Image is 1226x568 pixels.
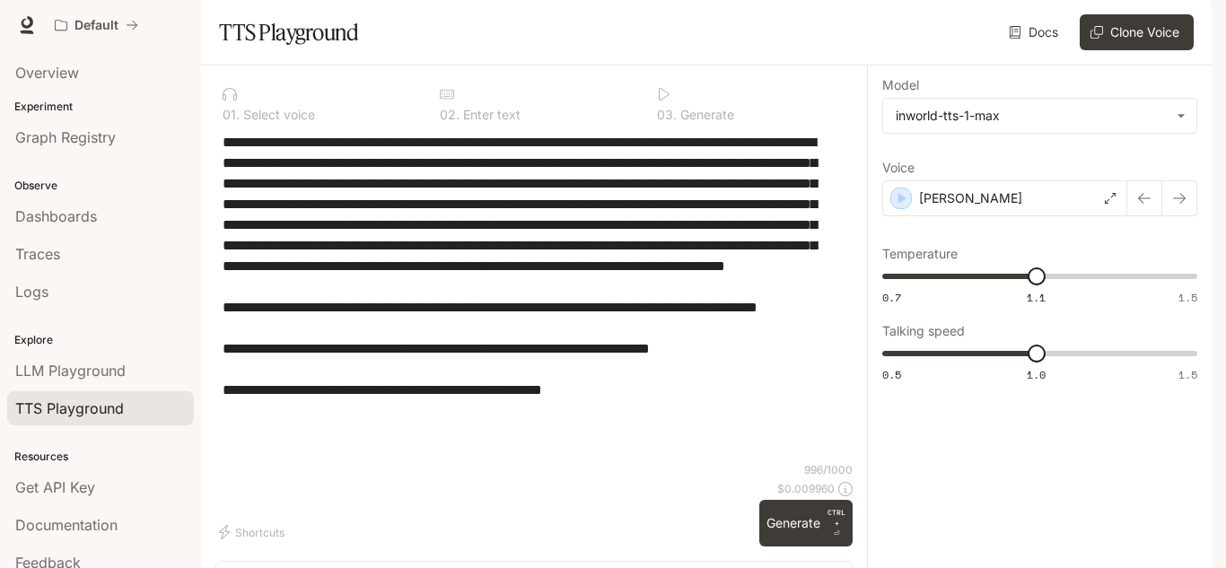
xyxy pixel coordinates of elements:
div: inworld-tts-1-max [896,107,1168,125]
button: Clone Voice [1080,14,1194,50]
h1: TTS Playground [219,14,358,50]
span: 1.5 [1178,290,1197,305]
p: Talking speed [882,325,965,337]
span: 1.1 [1027,290,1046,305]
span: 0.5 [882,367,901,382]
p: 0 1 . [223,109,240,121]
p: $ 0.009960 [777,481,835,496]
button: All workspaces [47,7,146,43]
p: 0 2 . [440,109,460,121]
p: [PERSON_NAME] [919,189,1022,207]
span: 1.5 [1178,367,1197,382]
p: Default [74,18,118,33]
div: inworld-tts-1-max [883,99,1196,133]
span: 1.0 [1027,367,1046,382]
button: Shortcuts [215,518,292,546]
p: Select voice [240,109,315,121]
p: Voice [882,162,915,174]
a: Docs [1005,14,1065,50]
p: ⏎ [828,507,845,539]
p: 996 / 1000 [804,462,853,477]
p: Enter text [460,109,521,121]
p: CTRL + [828,507,845,529]
p: Temperature [882,248,958,260]
button: GenerateCTRL +⏎ [759,500,853,546]
p: 0 3 . [657,109,677,121]
span: 0.7 [882,290,901,305]
p: Generate [677,109,734,121]
p: Model [882,79,919,92]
